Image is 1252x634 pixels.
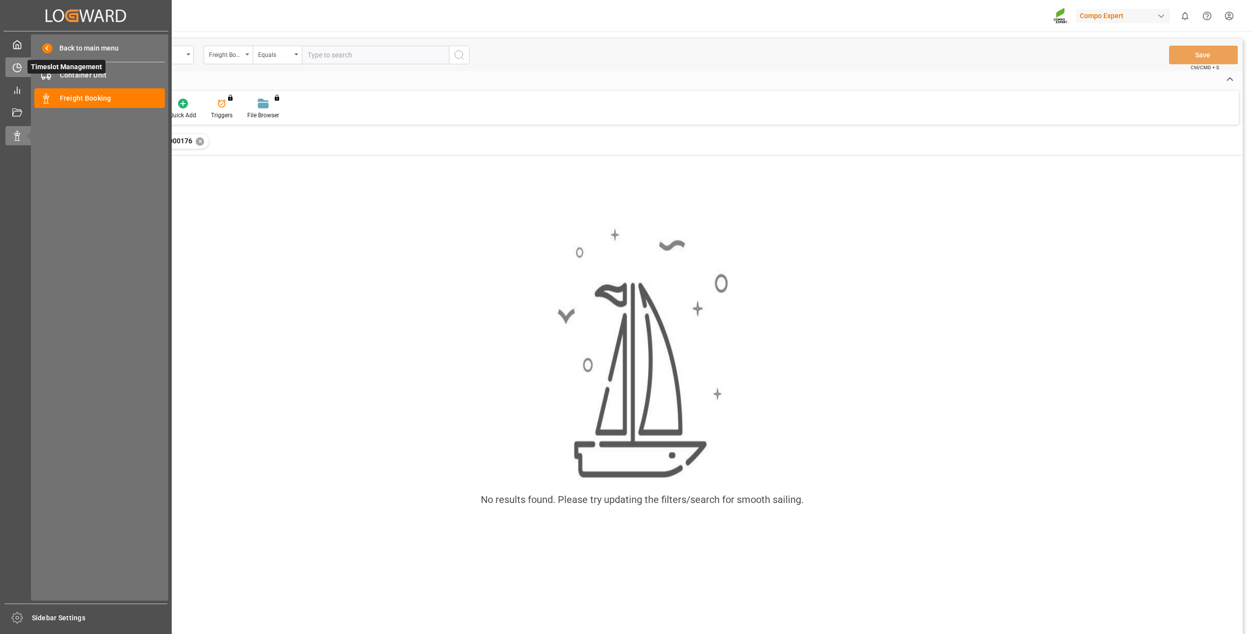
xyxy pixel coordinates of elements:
[60,70,165,80] span: Container Unit
[169,111,196,120] div: Quick Add
[258,48,291,59] div: Equals
[27,60,105,74] span: Timeslot Management
[253,46,302,64] button: open menu
[556,227,728,480] img: smooth_sailing.jpeg
[1174,5,1196,27] button: show 0 new notifications
[209,48,242,59] div: Freight Booking Number
[34,88,165,107] a: Freight Booking
[153,137,192,145] span: 4500000176
[302,46,449,64] input: Type to search
[1196,5,1218,27] button: Help Center
[34,66,165,85] a: Container Unit
[32,613,168,623] span: Sidebar Settings
[481,492,804,507] div: No results found. Please try updating the filters/search for smooth sailing.
[196,137,204,146] div: ✕
[5,35,166,54] a: My Cockpit
[1169,46,1238,64] button: Save
[204,46,253,64] button: open menu
[1191,64,1219,71] span: Ctrl/CMD + S
[449,46,469,64] button: search button
[52,43,119,53] span: Back to main menu
[1076,9,1170,23] div: Compo Expert
[5,57,166,77] a: Timeslot ManagementTimeslot Management
[1053,7,1069,25] img: Screenshot%202023-09-29%20at%2010.02.21.png_1712312052.png
[1076,6,1174,25] button: Compo Expert
[60,93,165,104] span: Freight Booking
